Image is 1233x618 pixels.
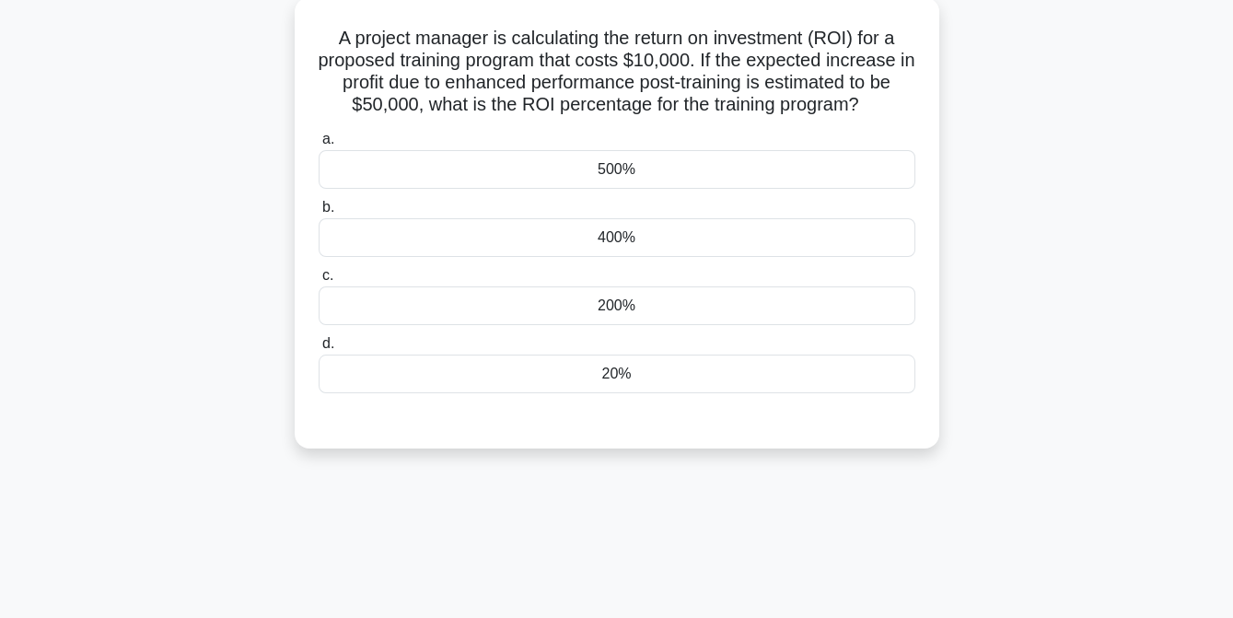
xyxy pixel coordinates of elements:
[322,335,334,351] span: d.
[322,131,334,146] span: a.
[319,218,915,257] div: 400%
[319,355,915,393] div: 20%
[319,286,915,325] div: 200%
[317,27,917,117] h5: A project manager is calculating the return on investment (ROI) for a proposed training program t...
[319,150,915,189] div: 500%
[322,199,334,215] span: b.
[322,267,333,283] span: c.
